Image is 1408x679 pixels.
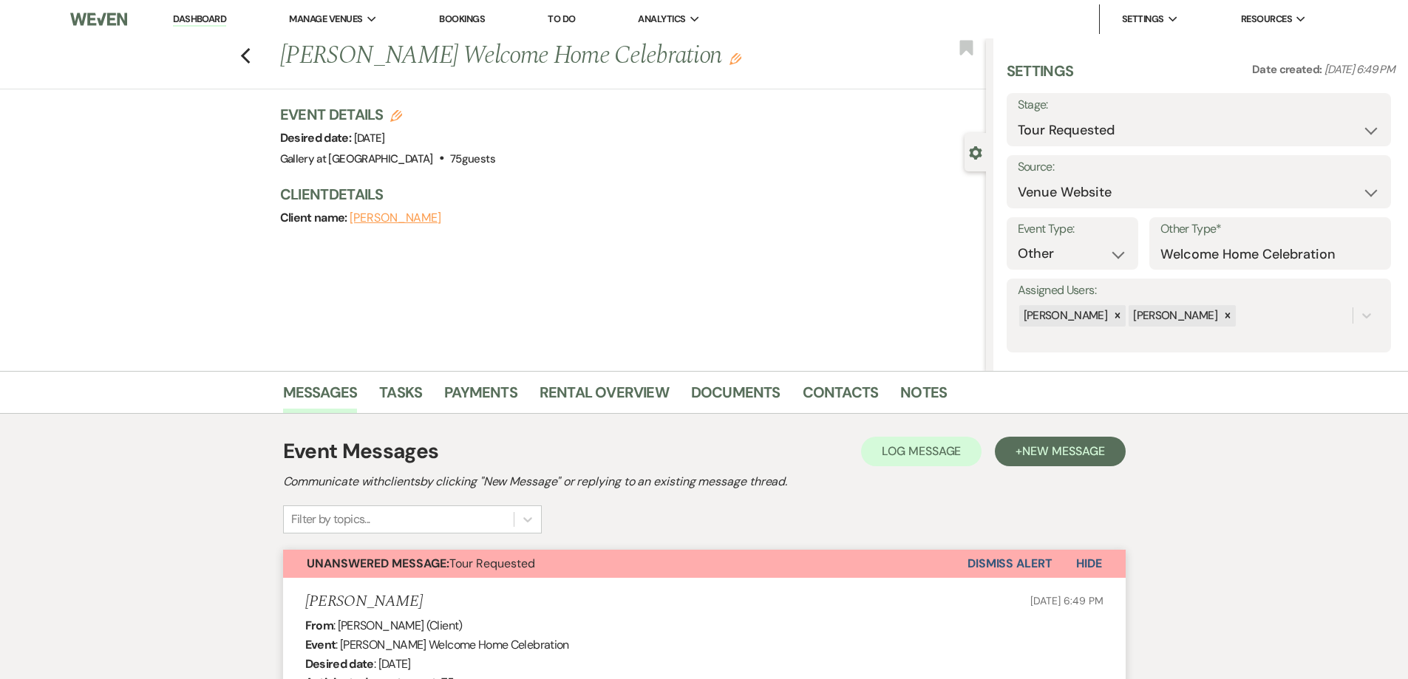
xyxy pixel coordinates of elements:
label: Event Type: [1018,219,1127,240]
strong: Unanswered Message: [307,556,449,571]
span: Hide [1076,556,1102,571]
span: Tour Requested [307,556,535,571]
span: Resources [1241,12,1292,27]
a: Documents [691,381,780,413]
span: Log Message [882,443,961,459]
h5: [PERSON_NAME] [305,593,423,611]
h3: Settings [1007,61,1074,93]
span: [DATE] 6:49 PM [1030,594,1103,607]
span: Settings [1122,12,1164,27]
div: [PERSON_NAME] [1129,305,1220,327]
button: Close lead details [969,145,982,159]
a: Dashboard [173,13,226,27]
span: [DATE] [354,131,385,146]
h3: Client Details [280,184,971,205]
span: 75 guests [450,151,495,166]
button: Unanswered Message:Tour Requested [283,550,967,578]
span: [DATE] 6:49 PM [1324,62,1395,77]
span: New Message [1022,443,1104,459]
label: Other Type* [1160,219,1380,240]
b: From [305,618,333,633]
div: Filter by topics... [291,511,370,528]
b: Desired date [305,656,374,672]
b: Event [305,637,336,652]
a: Tasks [379,381,422,413]
h3: Event Details [280,104,495,125]
label: Source: [1018,157,1380,178]
a: Payments [444,381,517,413]
a: To Do [548,13,575,25]
button: Dismiss Alert [967,550,1052,578]
span: Desired date: [280,130,354,146]
a: Rental Overview [540,381,669,413]
span: Analytics [638,12,685,27]
span: Client name: [280,210,350,225]
a: Contacts [803,381,879,413]
a: Messages [283,381,358,413]
img: Weven Logo [70,4,126,35]
h2: Communicate with clients by clicking "New Message" or replying to an existing message thread. [283,473,1126,491]
div: [PERSON_NAME] [1019,305,1110,327]
label: Assigned Users: [1018,280,1380,301]
button: Log Message [861,437,982,466]
h1: Event Messages [283,436,439,467]
span: Manage Venues [289,12,362,27]
h1: [PERSON_NAME] Welcome Home Celebration [280,38,839,74]
a: Notes [900,381,947,413]
button: [PERSON_NAME] [350,212,441,224]
button: Edit [729,52,741,65]
a: Bookings [439,13,485,25]
span: Gallery at [GEOGRAPHIC_DATA] [280,151,433,166]
span: Date created: [1252,62,1324,77]
button: +New Message [995,437,1125,466]
button: Hide [1052,550,1126,578]
label: Stage: [1018,95,1380,116]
